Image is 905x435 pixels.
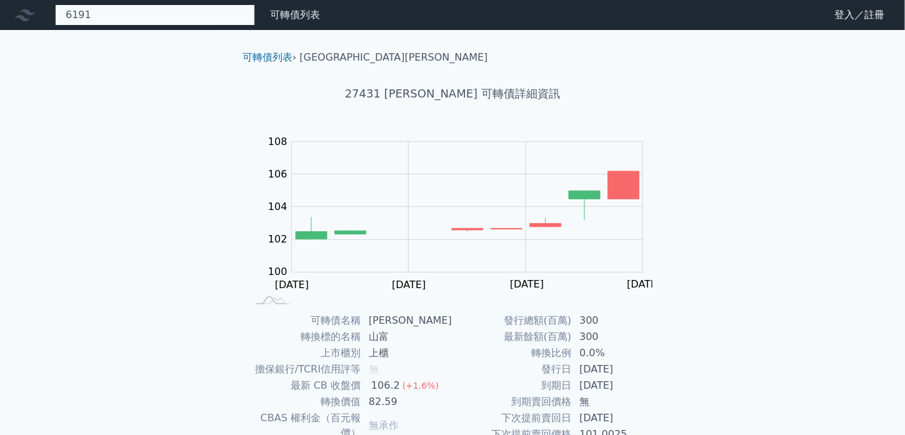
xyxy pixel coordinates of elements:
[572,361,657,377] td: [DATE]
[369,419,399,431] span: 無承作
[247,345,361,361] td: 上市櫃別
[369,363,379,375] span: 無
[452,312,572,329] td: 發行總額(百萬)
[572,345,657,361] td: 0.0%
[247,377,361,394] td: 最新 CB 收盤價
[262,136,662,291] g: Chart
[369,378,402,393] div: 106.2
[361,329,452,345] td: 山富
[402,381,439,391] span: (+1.6%)
[572,377,657,394] td: [DATE]
[296,171,640,240] g: Series
[392,279,426,291] tspan: [DATE]
[510,279,544,291] tspan: [DATE]
[361,394,452,410] td: 82.59
[268,266,287,278] tspan: 100
[572,312,657,329] td: 300
[242,51,292,63] a: 可轉債列表
[572,329,657,345] td: 300
[247,312,361,329] td: 可轉債名稱
[300,50,488,65] li: [GEOGRAPHIC_DATA][PERSON_NAME]
[242,50,296,65] li: ›
[361,312,452,329] td: [PERSON_NAME]
[452,394,572,410] td: 到期賣回價格
[270,9,320,21] a: 可轉債列表
[247,329,361,345] td: 轉換標的名稱
[247,361,361,377] td: 擔保銀行/TCRI信用評等
[572,394,657,410] td: 無
[268,201,287,212] tspan: 104
[268,233,287,245] tspan: 102
[452,345,572,361] td: 轉換比例
[452,329,572,345] td: 最新餘額(百萬)
[627,279,661,291] tspan: [DATE]
[825,5,895,25] a: 登入／註冊
[232,85,672,102] h1: 27431 [PERSON_NAME] 可轉債詳細資訊
[452,410,572,426] td: 下次提前賣回日
[275,279,309,291] tspan: [DATE]
[55,4,255,26] input: 搜尋可轉債 代號／名稱
[452,377,572,394] td: 到期日
[452,361,572,377] td: 發行日
[361,345,452,361] td: 上櫃
[268,136,287,147] tspan: 108
[247,394,361,410] td: 轉換價值
[268,168,287,180] tspan: 106
[572,410,657,426] td: [DATE]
